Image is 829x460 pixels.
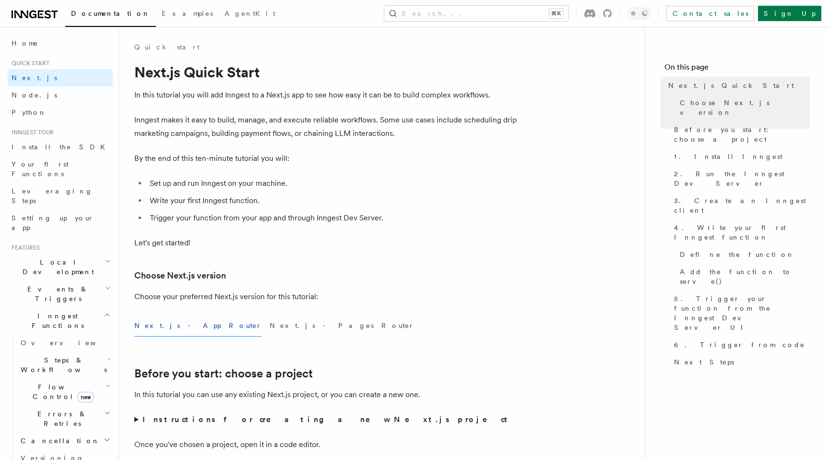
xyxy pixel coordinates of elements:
p: Once you've chosen a project, open it in a code editor. [134,438,518,451]
a: AgentKit [219,3,281,26]
span: Features [8,244,40,252]
a: Define the function [676,246,810,263]
a: 4. Write your first Inngest function [670,219,810,246]
p: By the end of this ten-minute tutorial you will: [134,152,518,165]
span: Quick start [8,60,49,67]
a: Node.js [8,86,113,104]
strong: Instructions for creating a new Next.js project [142,415,511,424]
span: Overview [21,339,119,347]
summary: Instructions for creating a new Next.js project [134,413,518,426]
a: Add the function to serve() [676,263,810,290]
button: Cancellation [17,432,113,449]
button: Errors & Retries [17,405,113,432]
span: Inngest Functions [8,311,104,330]
a: Contact sales [666,6,754,21]
kbd: ⌘K [549,9,563,18]
span: Events & Triggers [8,284,105,303]
span: Steps & Workflows [17,355,107,375]
h4: On this page [664,61,810,77]
a: Quick start [134,42,200,52]
span: Your first Functions [12,160,69,178]
a: Setting up your app [8,209,113,236]
span: AgentKit [225,10,275,17]
span: Python [12,109,47,116]
a: Before you start: choose a project [670,121,810,148]
a: Examples [156,3,219,26]
button: Toggle dark mode [628,8,651,19]
span: Examples [162,10,213,17]
span: Before you start: choose a project [674,125,810,144]
button: Next.js - App Router [134,315,262,337]
span: Next.js [12,74,57,82]
span: Documentation [71,10,150,17]
span: Home [12,38,38,48]
span: Next Steps [674,357,734,367]
p: In this tutorial you will add Inngest to a Next.js app to see how easy it can be to build complex... [134,88,518,102]
a: 1. Install Inngest [670,148,810,165]
a: Choose Next.js version [134,269,226,282]
a: 2. Run the Inngest Dev Server [670,165,810,192]
span: Leveraging Steps [12,187,93,205]
span: Errors & Retries [17,409,104,428]
span: Local Development [8,257,105,277]
p: Inngest makes it easy to build, manage, and execute reliable workflows. Some use cases include sc... [134,113,518,140]
a: Install the SDK [8,138,113,156]
span: 2. Run the Inngest Dev Server [674,169,810,188]
span: 4. Write your first Inngest function [674,223,810,242]
a: Your first Functions [8,156,113,182]
p: Choose your preferred Next.js version for this tutorial: [134,290,518,303]
span: Node.js [12,91,57,99]
li: Set up and run Inngest on your machine. [147,177,518,190]
span: Next.js Quick Start [668,81,794,90]
a: Overview [17,334,113,351]
span: 5. Trigger your function from the Inngest Dev Server UI [674,294,810,332]
a: Leveraging Steps [8,182,113,209]
li: Write your first Inngest function. [147,194,518,207]
a: Next.js Quick Start [664,77,810,94]
span: Install the SDK [12,143,111,151]
a: 6. Trigger from code [670,336,810,353]
a: Next.js [8,69,113,86]
a: Documentation [65,3,156,27]
a: Next Steps [670,353,810,371]
button: Search...⌘K [384,6,568,21]
span: 3. Create an Inngest client [674,196,810,215]
span: Cancellation [17,436,100,446]
span: new [78,392,94,402]
span: Add the function to serve() [680,267,810,286]
button: Local Development [8,254,113,280]
span: 6. Trigger from code [674,340,805,350]
button: Next.js - Pages Router [270,315,414,337]
a: Choose Next.js version [676,94,810,121]
button: Inngest Functions [8,307,113,334]
p: In this tutorial you can use any existing Next.js project, or you can create a new one. [134,388,518,401]
span: Flow Control [17,382,106,401]
span: Define the function [680,250,794,259]
a: Before you start: choose a project [134,367,313,380]
h1: Next.js Quick Start [134,63,518,81]
button: Flow Controlnew [17,378,113,405]
a: Sign Up [758,6,821,21]
a: 5. Trigger your function from the Inngest Dev Server UI [670,290,810,336]
a: Home [8,35,113,52]
span: Inngest tour [8,129,54,136]
span: Setting up your app [12,214,94,231]
li: Trigger your function from your app and through Inngest Dev Server. [147,211,518,225]
span: 1. Install Inngest [674,152,782,161]
p: Let's get started! [134,236,518,250]
a: 3. Create an Inngest client [670,192,810,219]
button: Steps & Workflows [17,351,113,378]
button: Events & Triggers [8,280,113,307]
a: Python [8,104,113,121]
span: Choose Next.js version [680,98,810,117]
